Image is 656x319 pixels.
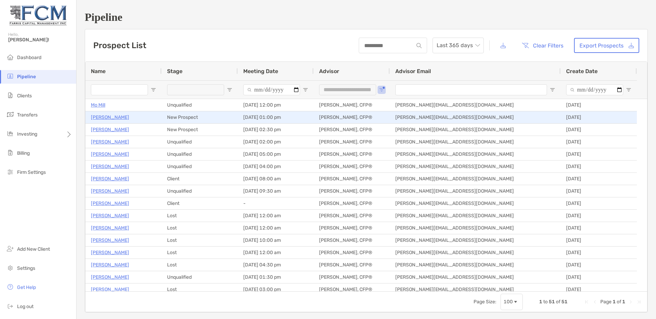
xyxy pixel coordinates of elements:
[390,247,561,259] div: [PERSON_NAME][EMAIL_ADDRESS][DOMAIN_NAME]
[390,136,561,148] div: [PERSON_NAME][EMAIL_ADDRESS][DOMAIN_NAME]
[91,138,129,146] p: [PERSON_NAME]
[314,173,390,185] div: [PERSON_NAME], CFP®
[390,185,561,197] div: [PERSON_NAME][EMAIL_ADDRESS][DOMAIN_NAME]
[6,302,14,310] img: logout icon
[628,299,633,305] div: Next Page
[162,197,238,209] div: Client
[539,299,542,305] span: 1
[17,169,46,175] span: Firm Settings
[162,283,238,295] div: Lost
[162,234,238,246] div: Lost
[6,72,14,80] img: pipeline icon
[162,259,238,271] div: Lost
[162,271,238,283] div: Unqualified
[561,210,637,222] div: [DATE]
[17,112,38,118] span: Transfers
[243,68,278,74] span: Meeting Date
[91,113,129,122] a: [PERSON_NAME]
[566,68,598,74] span: Create Date
[238,197,314,209] div: -
[6,149,14,157] img: billing icon
[314,197,390,209] div: [PERSON_NAME], CFP®
[162,173,238,185] div: Client
[91,261,129,269] p: [PERSON_NAME]
[390,124,561,136] div: [PERSON_NAME][EMAIL_ADDRESS][DOMAIN_NAME]
[238,271,314,283] div: [DATE] 01:30 pm
[617,299,621,305] span: of
[437,38,480,53] span: Last 365 days
[314,111,390,123] div: [PERSON_NAME], CFP®
[561,299,568,305] span: 51
[238,136,314,148] div: [DATE] 02:00 pm
[93,41,146,50] h3: Prospect List
[561,99,637,111] div: [DATE]
[91,187,129,195] p: [PERSON_NAME]
[390,148,561,160] div: [PERSON_NAME][EMAIL_ADDRESS][DOMAIN_NAME]
[314,247,390,259] div: [PERSON_NAME], CFP®
[8,3,68,27] img: Zoe Logo
[517,38,569,53] button: Clear Filters
[91,285,129,294] p: [PERSON_NAME]
[561,124,637,136] div: [DATE]
[91,101,105,109] p: Mo Mill
[91,84,148,95] input: Name Filter Input
[17,285,36,290] span: Get Help
[91,68,106,74] span: Name
[17,74,36,80] span: Pipeline
[91,175,129,183] p: [PERSON_NAME]
[561,185,637,197] div: [DATE]
[314,234,390,246] div: [PERSON_NAME], CFP®
[91,224,129,232] p: [PERSON_NAME]
[390,111,561,123] div: [PERSON_NAME][EMAIL_ADDRESS][DOMAIN_NAME]
[91,211,129,220] a: [PERSON_NAME]
[549,299,555,305] span: 51
[390,161,561,172] div: [PERSON_NAME][EMAIL_ADDRESS][DOMAIN_NAME]
[238,247,314,259] div: [DATE] 12:00 am
[314,124,390,136] div: [PERSON_NAME], CFP®
[561,234,637,246] div: [DATE]
[91,125,129,134] a: [PERSON_NAME]
[162,161,238,172] div: Unqualified
[636,299,642,305] div: Last Page
[91,162,129,171] a: [PERSON_NAME]
[238,283,314,295] div: [DATE] 03:00 pm
[6,129,14,138] img: investing icon
[17,246,50,252] span: Add New Client
[314,185,390,197] div: [PERSON_NAME], CFP®
[91,248,129,257] p: [PERSON_NAME]
[17,93,32,99] span: Clients
[238,185,314,197] div: [DATE] 09:30 am
[17,150,30,156] span: Billing
[162,247,238,259] div: Lost
[314,99,390,111] div: [PERSON_NAME], CFP®
[561,222,637,234] div: [DATE]
[91,150,129,158] a: [PERSON_NAME]
[6,168,14,176] img: firm-settings icon
[543,299,548,305] span: to
[390,173,561,185] div: [PERSON_NAME][EMAIL_ADDRESS][DOMAIN_NAME]
[395,68,431,74] span: Advisor Email
[162,222,238,234] div: Lost
[314,136,390,148] div: [PERSON_NAME], CFP®
[162,210,238,222] div: Lost
[390,259,561,271] div: [PERSON_NAME][EMAIL_ADDRESS][DOMAIN_NAME]
[238,124,314,136] div: [DATE] 02:30 pm
[592,299,598,305] div: Previous Page
[162,136,238,148] div: Unqualified
[91,199,129,208] a: [PERSON_NAME]
[314,222,390,234] div: [PERSON_NAME], CFP®
[561,271,637,283] div: [DATE]
[91,273,129,281] p: [PERSON_NAME]
[6,264,14,272] img: settings icon
[390,197,561,209] div: [PERSON_NAME][EMAIL_ADDRESS][DOMAIN_NAME]
[17,131,37,137] span: Investing
[561,283,637,295] div: [DATE]
[561,259,637,271] div: [DATE]
[238,161,314,172] div: [DATE] 04:00 pm
[395,84,547,95] input: Advisor Email Filter Input
[6,283,14,291] img: get-help icon
[600,299,612,305] span: Page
